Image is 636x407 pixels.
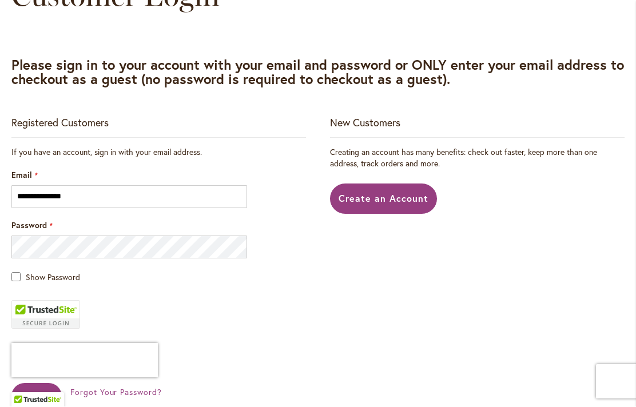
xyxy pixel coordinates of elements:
[11,56,624,89] strong: Please sign in to your account with your email and password or ONLY enter your email address to c...
[11,170,32,181] span: Email
[339,193,428,205] span: Create an Account
[9,366,41,398] iframe: Launch Accessibility Center
[330,116,400,130] strong: New Customers
[11,301,80,329] div: TrustedSite Certified
[70,387,162,398] a: Forgot Your Password?
[330,147,625,170] p: Creating an account has many benefits: check out faster, keep more than one address, track orders...
[330,184,437,214] a: Create an Account
[26,272,80,283] span: Show Password
[11,344,158,378] iframe: reCAPTCHA
[11,116,109,130] strong: Registered Customers
[70,387,162,398] span: Forgot Your Password?
[11,147,306,158] div: If you have an account, sign in with your email address.
[11,220,47,231] span: Password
